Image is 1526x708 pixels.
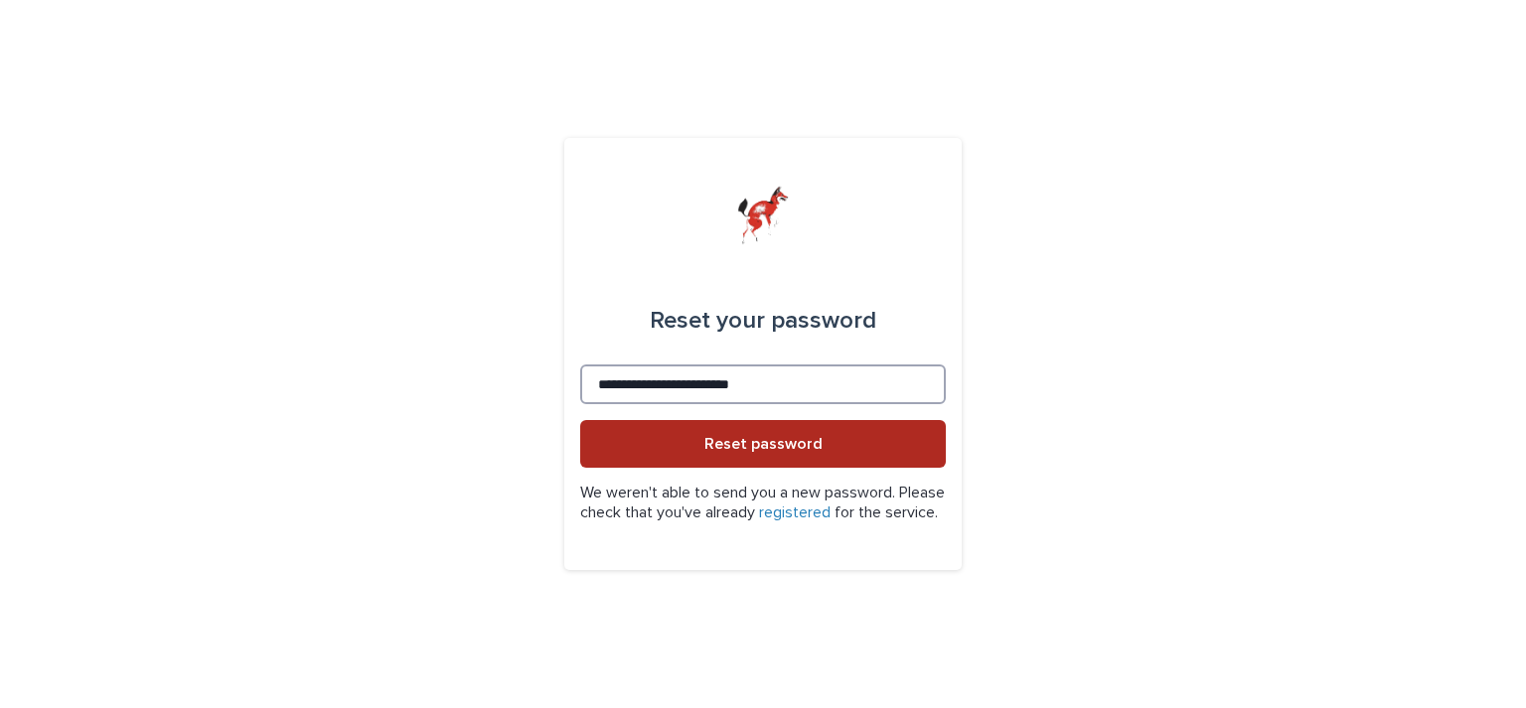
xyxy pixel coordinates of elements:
span: Reset password [704,436,823,452]
p: We weren't able to send you a new password. Please check that you've already for the service. [580,484,946,521]
div: Reset your password [650,293,876,349]
img: zttTXibQQrCfv9chImQE [737,186,788,245]
a: registered [759,504,831,520]
button: Reset password [580,420,946,468]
